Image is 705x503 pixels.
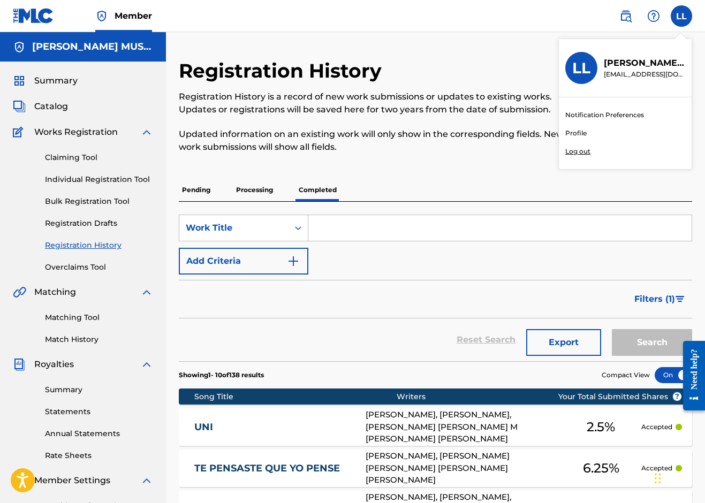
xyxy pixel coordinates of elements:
a: Notification Preferences [565,110,644,120]
img: MLC Logo [13,8,54,24]
p: Processing [233,179,276,201]
a: Registration Drafts [45,218,153,229]
span: ? [673,392,681,401]
p: Pending [179,179,214,201]
div: Work Title [186,222,282,234]
iframe: Resource Center [675,332,705,420]
img: Works Registration [13,126,27,139]
img: expand [140,126,153,139]
h5: LEONARDO LOPEZ SANTIAGO MUSIC [32,41,153,53]
a: CatalogCatalog [13,100,68,113]
div: Widget de chat [651,452,705,503]
span: Compact View [602,370,650,380]
p: Registration History is a record of new work submissions or updates to existing works. Updates or... [179,90,574,116]
a: Summary [45,384,153,395]
img: expand [140,286,153,299]
div: User Menu [671,5,692,27]
a: Bulk Registration Tool [45,196,153,207]
span: Catalog [34,100,68,113]
p: Updated information on an existing work will only show in the corresponding fields. New work subm... [179,128,574,154]
a: UNI [194,421,352,433]
span: Works Registration [34,126,118,139]
h2: Registration History [179,59,387,83]
p: Accepted [641,422,672,432]
a: Overclaims Tool [45,262,153,273]
p: leonardols9651@gmail.com [604,70,685,79]
img: expand [140,358,153,371]
p: Accepted [641,463,672,473]
a: Matching Tool [45,312,153,323]
img: Top Rightsholder [95,10,108,22]
span: 2.5 % [587,417,615,437]
span: Royalties [34,358,74,371]
a: Annual Statements [45,428,153,439]
div: Song Title [194,391,397,402]
p: Completed [295,179,340,201]
p: Showing 1 - 10 of 138 results [179,370,264,380]
img: filter [676,296,685,302]
img: Catalog [13,100,26,113]
a: Public Search [615,5,636,27]
a: Match History [45,334,153,345]
span: Member [115,10,152,22]
a: Claiming Tool [45,152,153,163]
a: Rate Sheets [45,450,153,461]
a: Individual Registration Tool [45,174,153,185]
p: Leonardo Lopez Santiago [604,57,685,70]
p: Log out [565,147,590,156]
span: Filters ( 1 ) [634,293,675,306]
a: Registration History [45,240,153,251]
h3: LL [572,59,590,78]
img: 9d2ae6d4665cec9f34b9.svg [287,255,300,268]
span: Matching [34,286,76,299]
form: Search Form [179,215,692,361]
img: search [619,10,632,22]
div: [PERSON_NAME], [PERSON_NAME], [PERSON_NAME] [PERSON_NAME] M [PERSON_NAME] [PERSON_NAME] [366,409,560,445]
div: Arrastrar [655,462,661,494]
img: expand [140,474,153,487]
span: Your Total Submitted Shares [558,391,682,402]
img: Matching [13,286,26,299]
img: help [647,10,660,22]
span: Summary [34,74,78,87]
button: Filters (1) [628,286,692,313]
div: Writers [397,391,592,402]
div: [PERSON_NAME], [PERSON_NAME] [PERSON_NAME] [PERSON_NAME] [PERSON_NAME] [366,450,560,486]
iframe: Chat Widget [651,452,705,503]
div: Help [643,5,664,27]
button: Export [526,329,601,356]
a: TE PENSASTE QUE YO PENSE [194,462,352,475]
img: Royalties [13,358,26,371]
span: Member Settings [34,474,110,487]
img: Summary [13,74,26,87]
span: 6.25 % [583,459,619,478]
a: Profile [565,128,587,138]
img: Accounts [13,41,26,54]
a: SummarySummary [13,74,78,87]
a: Statements [45,406,153,417]
button: Add Criteria [179,248,308,275]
